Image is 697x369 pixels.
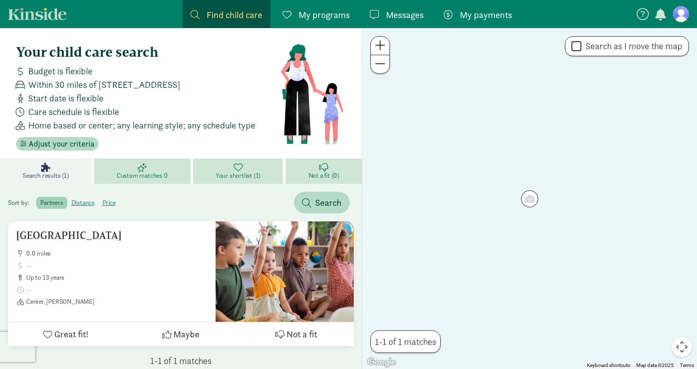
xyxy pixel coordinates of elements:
button: Maybe [123,322,238,346]
a: Terms (opens in new tab) [680,362,694,368]
span: Start date is flexible [28,91,104,105]
div: Click to see details [521,190,538,207]
span: Your shortlist (1) [216,172,260,180]
a: Your shortlist (1) [193,159,286,184]
label: price [98,197,120,209]
span: Budget is flexible [28,64,92,78]
a: Not a fit (0) [285,159,362,184]
span: Within 30 miles of [STREET_ADDRESS] [28,78,180,91]
span: Center, [PERSON_NAME] [26,298,208,306]
span: 1-1 of 1 matches [375,335,436,348]
span: Search results (1) [23,172,68,180]
h4: Your child care search [16,44,280,60]
label: distance [67,197,98,209]
button: Map camera controls [672,337,692,357]
span: Messages [386,8,424,22]
span: My programs [298,8,350,22]
h5: [GEOGRAPHIC_DATA] [16,229,208,241]
span: Map data ©2025 [636,362,674,368]
span: Sort by: [8,198,35,207]
span: Find child care [207,8,262,22]
span: Maybe [173,327,200,341]
span: up to 13 years [26,274,208,282]
span: Custom matches 0 [117,172,168,180]
span: My payments [460,8,512,22]
span: Home based or center; any learning style; any schedule type [28,118,255,132]
span: 0.0 miles [26,250,208,258]
span: Search [315,196,342,209]
span: Great fit! [54,327,88,341]
button: Great fit! [8,322,123,346]
button: Search [294,192,350,213]
img: Google [365,356,398,369]
span: Not a fit (0) [309,172,339,180]
span: Adjust your criteria [29,138,94,150]
label: partners [36,197,67,209]
span: 1-1 of 1 matches [150,354,212,367]
label: Search as I move the map [581,40,682,52]
a: Custom matches 0 [94,159,193,184]
button: Adjust your criteria [16,137,98,151]
a: Open this area in Google Maps (opens a new window) [365,356,398,369]
button: Keyboard shortcuts [587,362,630,369]
button: Not a fit [239,322,354,346]
span: Not a fit [286,327,317,341]
a: Kinside [8,8,67,20]
span: Care schedule is flexible [28,105,119,118]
